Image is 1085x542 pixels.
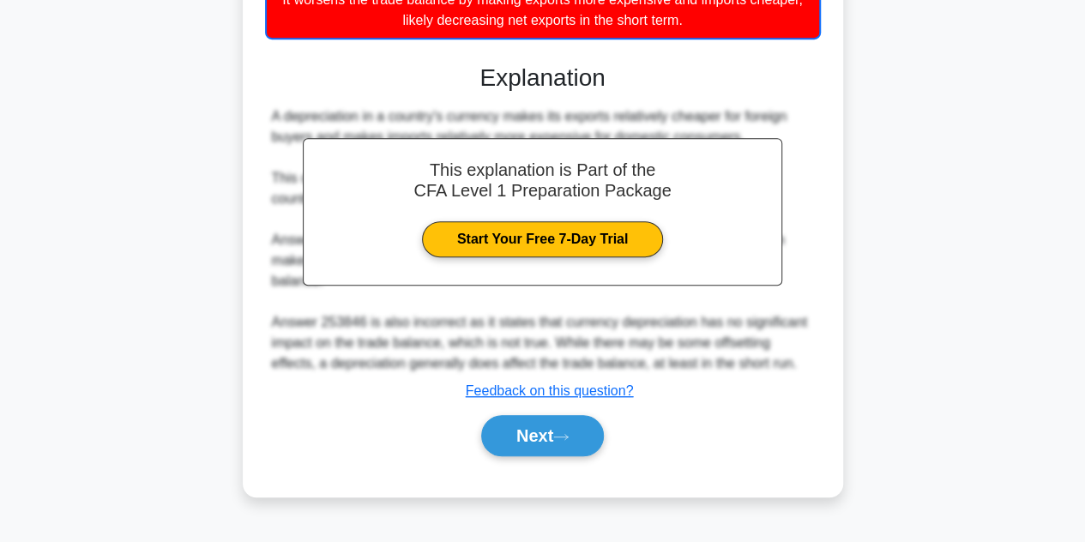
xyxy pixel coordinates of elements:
[275,63,811,93] h3: Explanation
[272,106,814,374] div: A depreciation in a country's currency makes its exports relatively cheaper for foreign buyers an...
[481,415,604,456] button: Next
[466,383,634,398] a: Feedback on this question?
[422,221,663,257] a: Start Your Free 7-Day Trial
